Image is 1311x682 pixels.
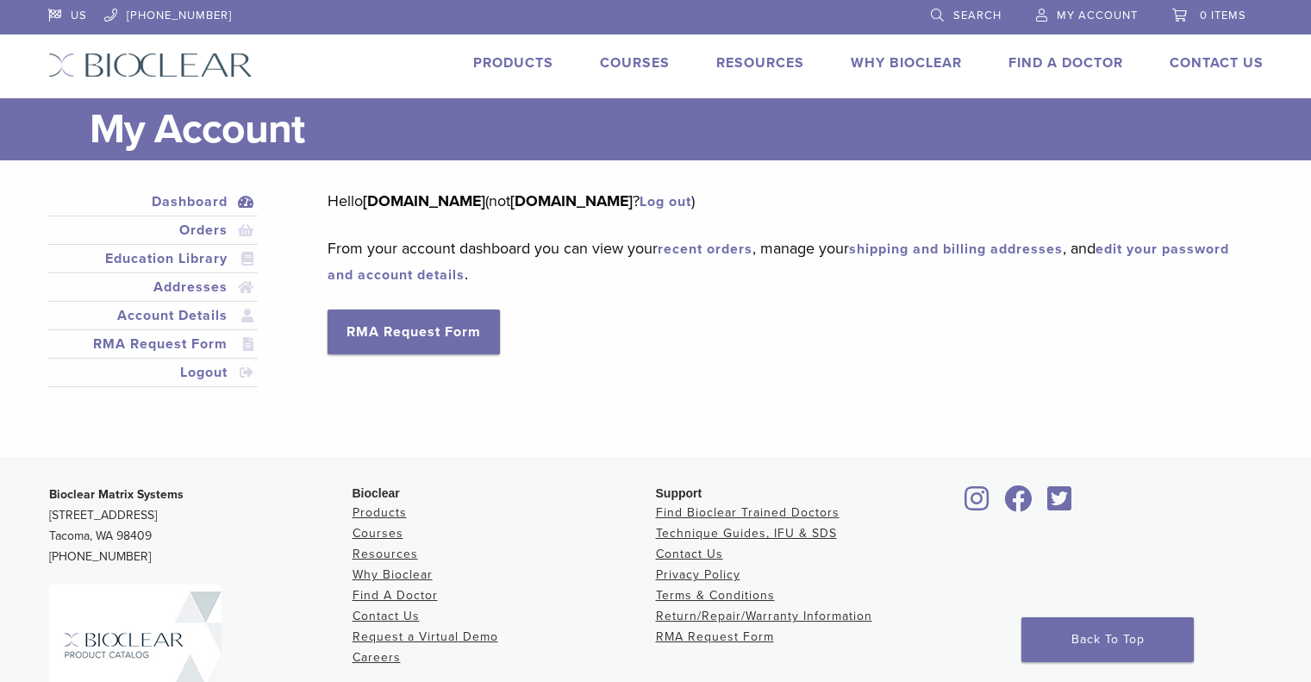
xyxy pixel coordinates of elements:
[510,191,633,210] strong: [DOMAIN_NAME]
[656,588,775,603] a: Terms & Conditions
[1200,9,1246,22] span: 0 items
[656,567,740,582] a: Privacy Policy
[959,496,996,513] a: Bioclear
[49,485,353,567] p: [STREET_ADDRESS] Tacoma, WA 98409 [PHONE_NUMBER]
[52,191,255,212] a: Dashboard
[656,547,723,561] a: Contact Us
[1170,54,1264,72] a: Contact Us
[656,526,837,541] a: Technique Guides, IFU & SDS
[353,588,438,603] a: Find A Doctor
[656,629,774,644] a: RMA Request Form
[49,487,184,502] strong: Bioclear Matrix Systems
[953,9,1002,22] span: Search
[52,334,255,354] a: RMA Request Form
[353,526,403,541] a: Courses
[353,629,498,644] a: Request a Virtual Demo
[52,277,255,297] a: Addresses
[90,98,1264,160] h1: My Account
[849,241,1063,258] a: shipping and billing addresses
[656,505,840,520] a: Find Bioclear Trained Doctors
[1008,54,1123,72] a: Find A Doctor
[353,505,407,520] a: Products
[48,188,259,408] nav: Account pages
[999,496,1039,513] a: Bioclear
[328,310,500,354] a: RMA Request Form
[328,235,1237,287] p: From your account dashboard you can view your , manage your , and .
[353,609,420,623] a: Contact Us
[600,54,670,72] a: Courses
[1021,617,1194,662] a: Back To Top
[353,650,401,665] a: Careers
[473,54,553,72] a: Products
[1057,9,1138,22] span: My Account
[851,54,962,72] a: Why Bioclear
[52,248,255,269] a: Education Library
[52,305,255,326] a: Account Details
[658,241,752,258] a: recent orders
[640,193,691,210] a: Log out
[716,54,804,72] a: Resources
[328,188,1237,214] p: Hello (not ? )
[52,362,255,383] a: Logout
[656,486,702,500] span: Support
[363,191,485,210] strong: [DOMAIN_NAME]
[353,486,400,500] span: Bioclear
[1042,496,1078,513] a: Bioclear
[656,609,872,623] a: Return/Repair/Warranty Information
[353,547,418,561] a: Resources
[52,220,255,241] a: Orders
[353,567,433,582] a: Why Bioclear
[48,53,253,78] img: Bioclear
